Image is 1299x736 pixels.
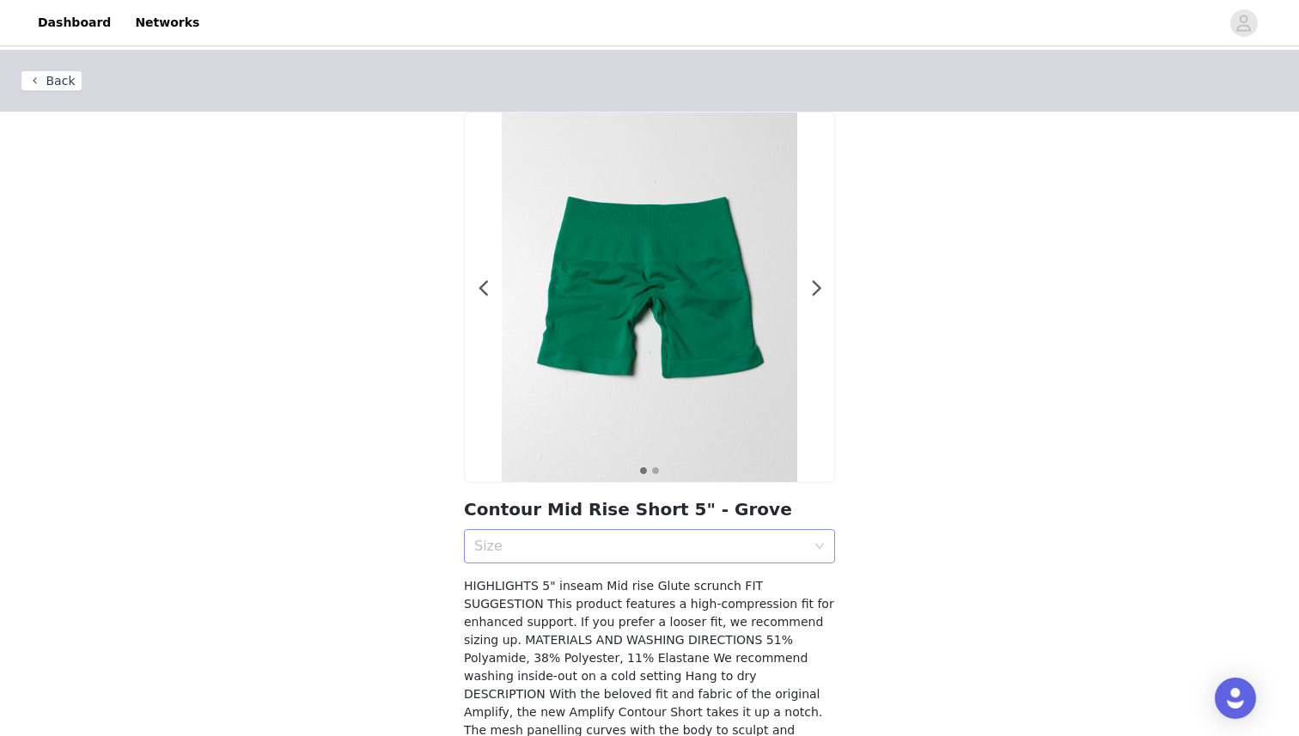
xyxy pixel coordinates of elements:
i: icon: down [814,541,825,553]
button: 1 [639,466,648,475]
a: Dashboard [27,3,121,42]
button: 2 [651,466,660,475]
div: Size [474,538,806,555]
div: Open Intercom Messenger [1215,678,1256,719]
a: Networks [125,3,210,42]
div: avatar [1235,9,1252,37]
button: Back [21,70,82,91]
h2: Contour Mid Rise Short 5" - Grove [464,496,835,522]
